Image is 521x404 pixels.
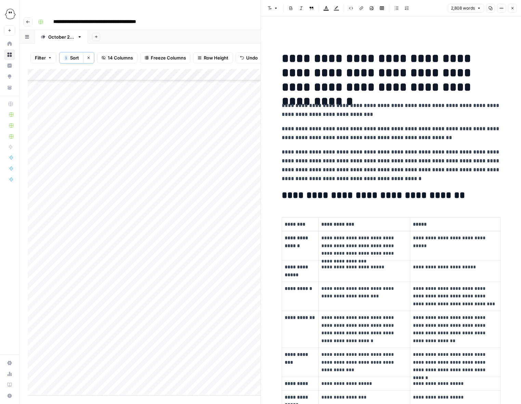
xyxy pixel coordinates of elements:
[4,82,15,93] a: Your Data
[4,379,15,390] a: Learning Hub
[140,52,190,63] button: Freeze Columns
[108,54,133,61] span: 14 Columns
[64,55,68,60] div: 1
[193,52,233,63] button: Row Height
[65,55,67,60] span: 1
[4,368,15,379] a: Usage
[4,5,15,23] button: Workspace: PhantomBuster
[4,49,15,60] a: Browse
[4,358,15,368] a: Settings
[4,60,15,71] a: Insights
[35,54,46,61] span: Filter
[451,5,475,11] span: 2,808 words
[4,71,15,82] a: Opportunities
[204,54,228,61] span: Row Height
[30,52,56,63] button: Filter
[4,38,15,49] a: Home
[448,4,484,13] button: 2,808 words
[70,54,79,61] span: Sort
[48,33,75,40] div: [DATE] edits
[246,54,258,61] span: Undo
[236,52,262,63] button: Undo
[4,8,16,20] img: PhantomBuster Logo
[151,54,186,61] span: Freeze Columns
[59,52,83,63] button: 1Sort
[4,390,15,401] button: Help + Support
[97,52,137,63] button: 14 Columns
[35,30,88,44] a: [DATE] edits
